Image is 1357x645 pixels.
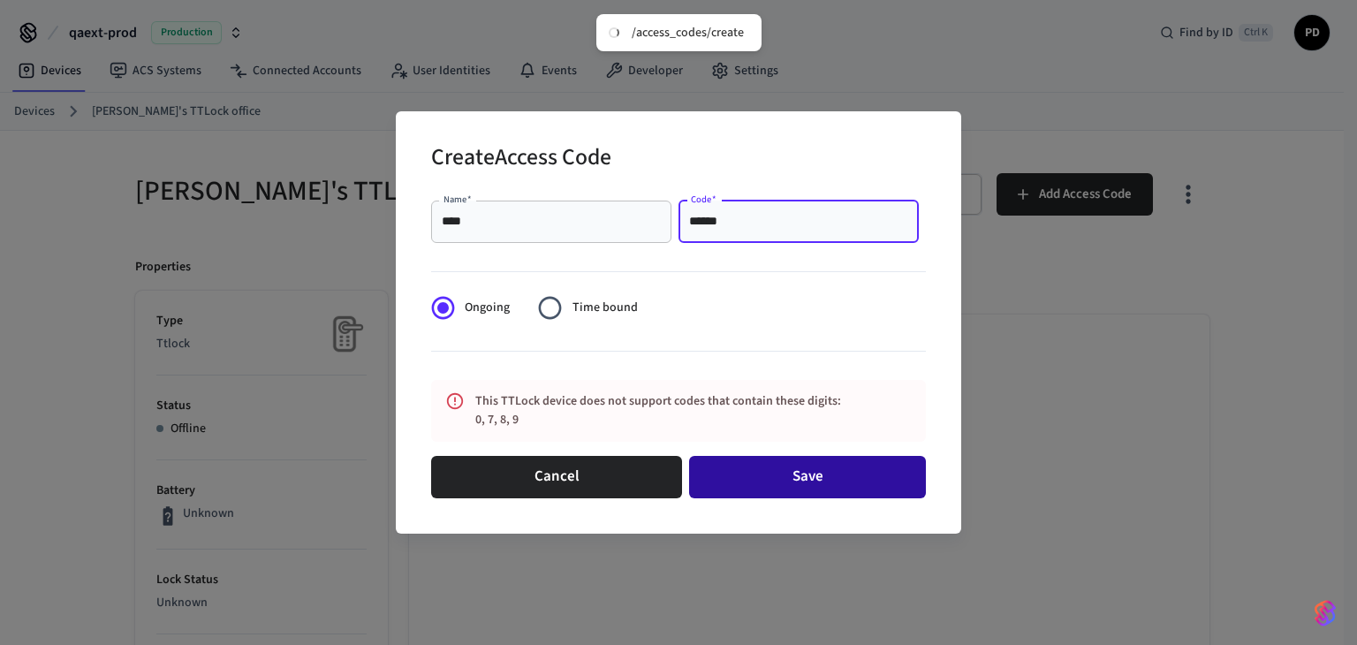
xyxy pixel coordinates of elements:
[443,193,472,206] label: Name
[465,299,510,317] span: Ongoing
[1315,599,1336,627] img: SeamLogoGradient.69752ec5.svg
[431,456,682,498] button: Cancel
[689,456,926,498] button: Save
[632,25,744,41] div: /access_codes/create
[691,193,716,206] label: Code
[572,299,638,317] span: Time bound
[475,385,848,436] div: This TTLock device does not support codes that contain these digits: 0, 7, 8, 9
[431,133,611,186] h2: Create Access Code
